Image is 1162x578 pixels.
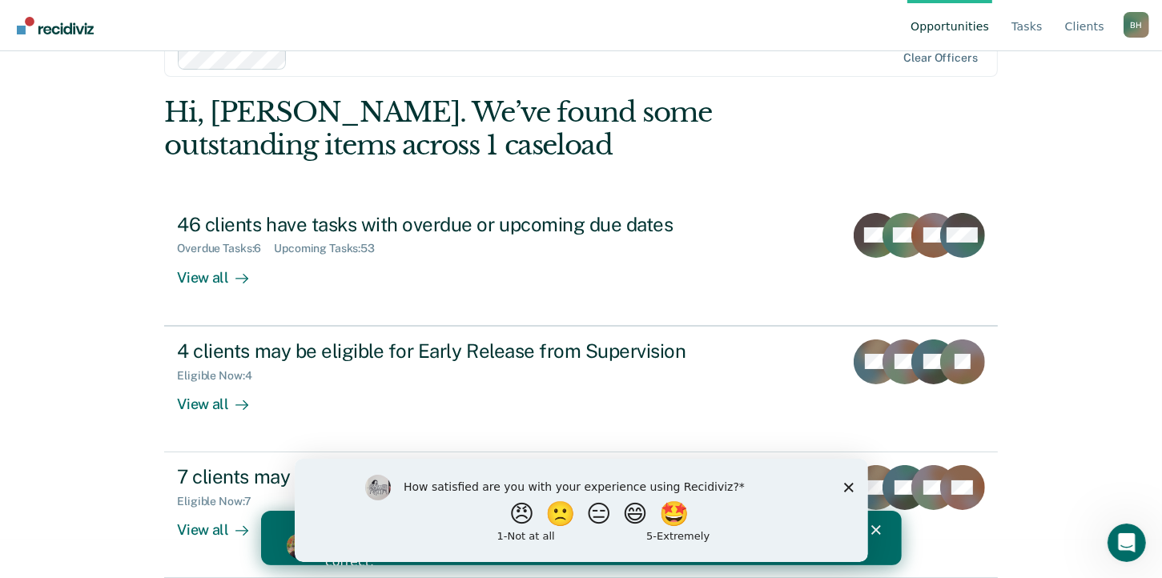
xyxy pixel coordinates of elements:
[1124,12,1149,38] div: B H
[177,255,267,287] div: View all
[177,465,739,488] div: 7 clients may be eligible for Annual Report Status
[177,495,263,508] div: Eligible Now : 7
[177,339,739,363] div: 4 clients may be eligible for Early Release from Supervision
[610,14,626,24] div: Close
[164,96,830,162] div: Hi, [PERSON_NAME]. We’ve found some outstanding items across 1 caseload
[17,17,94,34] img: Recidiviz
[1108,524,1146,562] iframe: Intercom live chat
[177,508,267,540] div: View all
[64,11,589,59] div: 🚨 The technical error preventing the designation from appearing has been resolved. Your office's ...
[295,459,868,562] iframe: Survey by Kim from Recidiviz
[261,511,902,565] iframe: Intercom live chat banner
[177,213,739,236] div: 46 clients have tasks with overdue or upcoming due dates
[274,242,388,255] div: Upcoming Tasks : 53
[164,200,997,326] a: 46 clients have tasks with overdue or upcoming due datesOverdue Tasks:6Upcoming Tasks:53View all
[64,11,537,42] b: Critically Understaffed Office
[164,452,997,578] a: 7 clients may be eligible for Annual Report StatusEligible Now:7View all
[1124,12,1149,38] button: Profile dropdown button
[80,11,155,26] b: Attention!
[164,326,997,452] a: 4 clients may be eligible for Early Release from SupervisionEligible Now:4View all
[177,242,274,255] div: Overdue Tasks : 6
[177,369,264,383] div: Eligible Now : 4
[177,382,267,413] div: View all
[904,51,978,65] div: Clear officers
